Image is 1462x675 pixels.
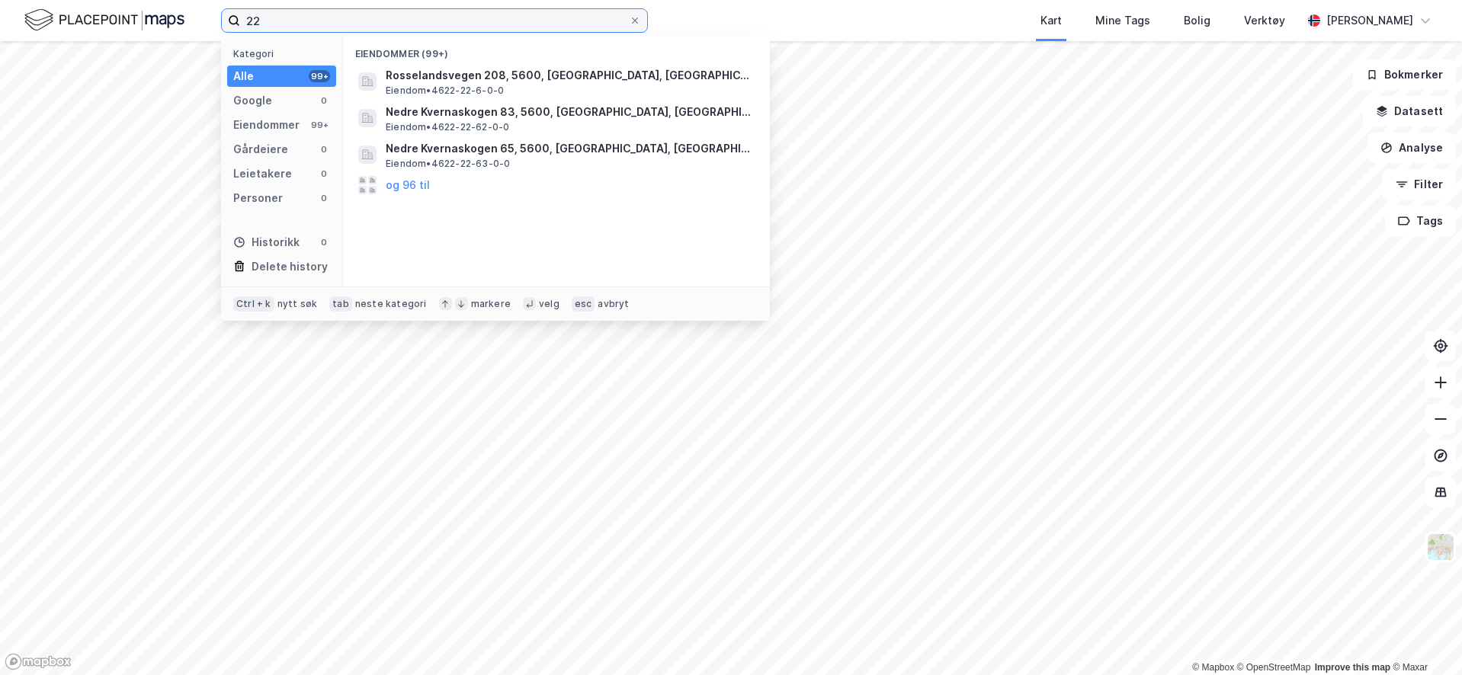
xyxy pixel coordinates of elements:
span: Eiendom • 4622-22-62-0-0 [386,121,509,133]
div: Verktøy [1244,11,1285,30]
div: neste kategori [355,298,427,310]
button: Tags [1385,206,1456,236]
div: avbryt [598,298,629,310]
div: 0 [318,143,330,155]
div: 99+ [309,70,330,82]
div: Eiendommer (99+) [343,36,770,63]
div: 0 [318,192,330,204]
button: Filter [1383,169,1456,200]
span: Rosselandsvegen 208, 5600, [GEOGRAPHIC_DATA], [GEOGRAPHIC_DATA] [386,66,752,85]
span: Eiendom • 4622-22-6-0-0 [386,85,504,97]
div: Ctrl + k [233,296,274,312]
div: 0 [318,236,330,248]
button: Analyse [1367,133,1456,163]
span: Eiendom • 4622-22-63-0-0 [386,158,510,170]
div: Alle [233,67,254,85]
div: Gårdeiere [233,140,288,158]
div: Eiendommer [233,116,300,134]
div: nytt søk [277,298,318,310]
div: Kontrollprogram for chat [1386,602,1462,675]
div: 99+ [309,119,330,131]
button: og 96 til [386,176,430,194]
div: tab [329,296,352,312]
img: logo.f888ab2527a4732fd821a326f86c7f29.svg [24,7,184,34]
div: 0 [318,94,330,107]
button: Datasett [1363,96,1456,126]
input: Søk på adresse, matrikkel, gårdeiere, leietakere eller personer [240,9,629,32]
div: markere [471,298,511,310]
button: Bokmerker [1353,59,1456,90]
div: esc [572,296,595,312]
div: Kategori [233,48,336,59]
div: velg [539,298,559,310]
a: OpenStreetMap [1237,662,1311,673]
div: Google [233,91,272,110]
div: Kart [1040,11,1062,30]
div: Personer [233,189,283,207]
div: [PERSON_NAME] [1326,11,1413,30]
div: Mine Tags [1095,11,1150,30]
a: Mapbox homepage [5,653,72,670]
div: Bolig [1184,11,1210,30]
div: Leietakere [233,165,292,183]
a: Mapbox [1192,662,1234,673]
div: Historikk [233,233,300,251]
a: Improve this map [1315,662,1390,673]
span: Nedre Kvernaskogen 83, 5600, [GEOGRAPHIC_DATA], [GEOGRAPHIC_DATA] [386,103,752,121]
iframe: Chat Widget [1386,602,1462,675]
div: Delete history [252,258,328,276]
span: Nedre Kvernaskogen 65, 5600, [GEOGRAPHIC_DATA], [GEOGRAPHIC_DATA] [386,139,752,158]
div: 0 [318,168,330,180]
img: Z [1426,533,1455,561]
